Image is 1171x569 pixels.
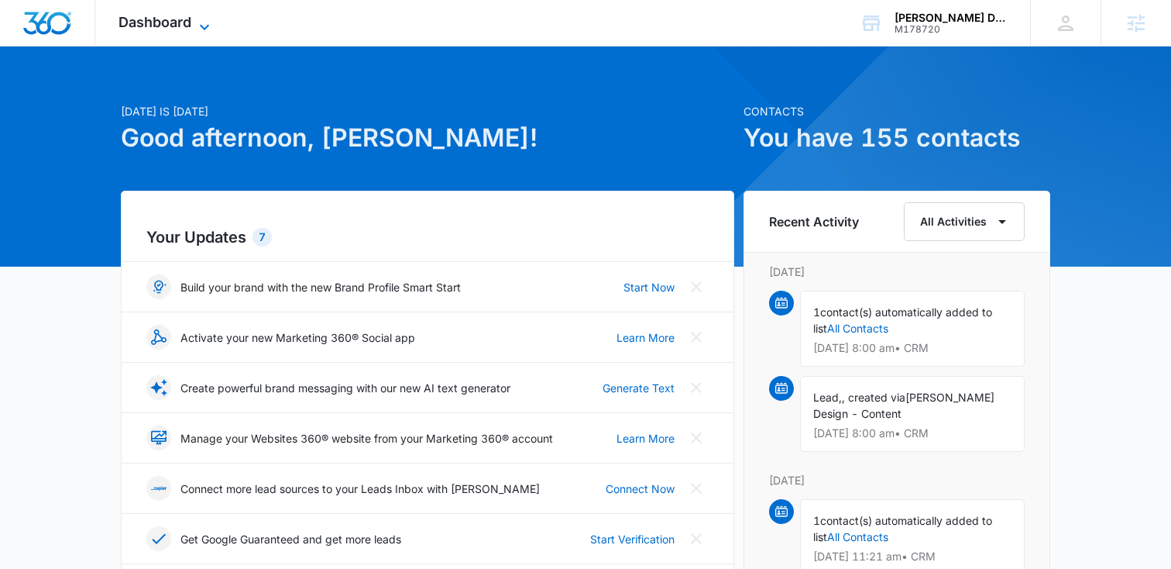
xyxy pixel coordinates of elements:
p: Build your brand with the new Brand Profile Smart Start [180,279,461,295]
a: Learn More [616,329,675,346]
p: [DATE] 8:00 am • CRM [813,343,1011,353]
a: Learn More [616,430,675,447]
span: contact(s) automatically added to list [813,514,992,543]
p: [DATE] is [DATE] [121,103,734,119]
h6: Recent Activity [769,212,859,231]
a: Start Now [623,279,675,295]
button: Close [684,274,709,299]
button: Close [684,375,709,400]
span: contact(s) automatically added to list [813,305,992,335]
div: 7 [252,228,272,247]
a: Connect Now [606,481,675,497]
span: 1 [813,305,820,319]
button: Close [684,526,709,551]
span: Lead, [813,391,842,404]
p: [DATE] [769,264,1025,280]
p: [DATE] [769,472,1025,488]
a: All Contacts [827,322,888,335]
button: All Activities [904,202,1025,241]
a: Generate Text [603,380,675,396]
button: Close [684,426,709,450]
span: Dashboard [118,14,191,30]
button: Close [684,476,709,501]
div: account id [895,24,1008,35]
button: Close [684,325,709,350]
p: [DATE] 8:00 am • CRM [813,428,1011,439]
h2: Your Updates [146,226,709,249]
p: Manage your Websites 360® website from your Marketing 360® account [180,430,553,447]
p: Create powerful brand messaging with our new AI text generator [180,380,510,396]
p: Contacts [743,103,1050,119]
span: , created via [842,391,905,404]
h1: You have 155 contacts [743,119,1050,157]
p: [DATE] 11:21 am • CRM [813,551,1011,562]
div: account name [895,12,1008,24]
a: All Contacts [827,530,888,543]
p: Connect more lead sources to your Leads Inbox with [PERSON_NAME] [180,481,540,497]
span: 1 [813,514,820,527]
p: Activate your new Marketing 360® Social app [180,329,415,346]
a: Start Verification [590,531,675,547]
h1: Good afternoon, [PERSON_NAME]! [121,119,734,157]
p: Get Google Guaranteed and get more leads [180,531,401,547]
